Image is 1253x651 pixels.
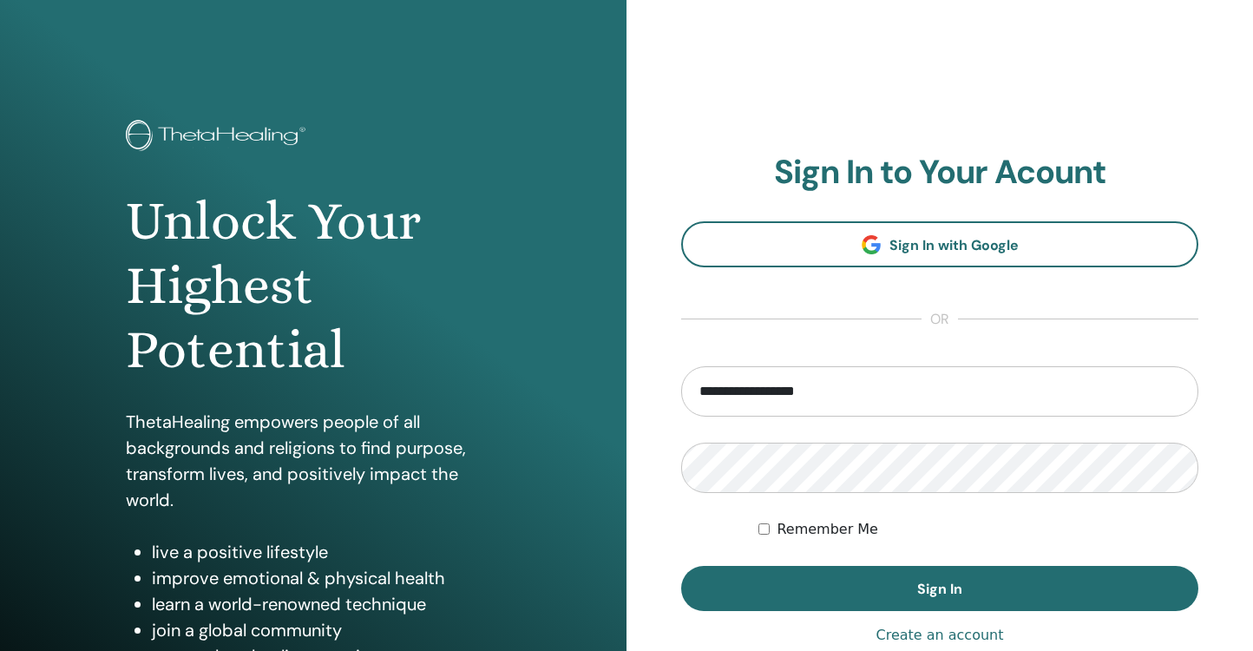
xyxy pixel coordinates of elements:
span: Sign In [917,580,962,598]
li: join a global community [152,617,500,643]
li: live a positive lifestyle [152,539,500,565]
button: Sign In [681,566,1198,611]
li: learn a world-renowned technique [152,591,500,617]
div: Keep me authenticated indefinitely or until I manually logout [758,519,1198,540]
h1: Unlock Your Highest Potential [126,189,500,383]
label: Remember Me [777,519,878,540]
a: Sign In with Google [681,221,1198,267]
span: Sign In with Google [889,236,1019,254]
li: improve emotional & physical health [152,565,500,591]
p: ThetaHealing empowers people of all backgrounds and religions to find purpose, transform lives, a... [126,409,500,513]
h2: Sign In to Your Acount [681,153,1198,193]
span: or [922,309,958,330]
a: Create an account [876,625,1003,646]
